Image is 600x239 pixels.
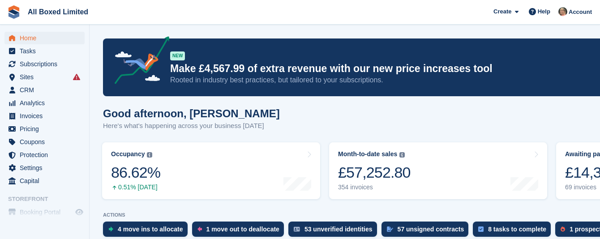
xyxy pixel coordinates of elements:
[108,226,113,232] img: move_ins_to_allocate_icon-fdf77a2bb77ea45bf5b3d319d69a93e2d87916cf1d5bf7949dd705db3b84f3ca.svg
[493,7,511,16] span: Create
[74,207,85,218] a: Preview store
[4,110,85,122] a: menu
[20,58,73,70] span: Subscriptions
[103,107,280,119] h1: Good afternoon, [PERSON_NAME]
[4,97,85,109] a: menu
[538,7,550,16] span: Help
[107,36,170,87] img: price-adjustments-announcement-icon-8257ccfd72463d97f412b2fc003d46551f7dbcb40ab6d574587a9cd5c0d94...
[197,226,202,232] img: move_outs_to_deallocate_icon-f764333ba52eb49d3ac5e1228854f67142a1ed5810a6f6cc68b1a99e826820c5.svg
[387,226,393,232] img: contract_signature_icon-13c848040528278c33f63329250d36e43548de30e8caae1d1a13099fd9432cc5.svg
[4,162,85,174] a: menu
[338,163,411,182] div: £57,252.80
[4,123,85,135] a: menu
[8,195,89,204] span: Storefront
[20,136,73,148] span: Coupons
[20,123,73,135] span: Pricing
[4,84,85,96] a: menu
[20,175,73,187] span: Capital
[4,136,85,148] a: menu
[111,184,160,191] div: 0.51% [DATE]
[4,206,85,218] a: menu
[20,32,73,44] span: Home
[4,58,85,70] a: menu
[488,226,546,233] div: 8 tasks to complete
[20,71,73,83] span: Sites
[20,110,73,122] span: Invoices
[338,184,411,191] div: 354 invoices
[4,32,85,44] a: menu
[20,97,73,109] span: Analytics
[170,51,185,60] div: NEW
[20,206,73,218] span: Booking Portal
[20,45,73,57] span: Tasks
[147,152,152,158] img: icon-info-grey-7440780725fd019a000dd9b08b2336e03edf1995a4989e88bcd33f0948082b44.svg
[20,149,73,161] span: Protection
[338,150,397,158] div: Month-to-date sales
[294,226,300,232] img: verify_identity-adf6edd0f0f0b5bbfe63781bf79b02c33cf7c696d77639b501bdc392416b5a36.svg
[73,73,80,81] i: Smart entry sync failures have occurred
[478,226,484,232] img: task-75834270c22a3079a89374b754ae025e5fb1db73e45f91037f5363f120a921f8.svg
[4,175,85,187] a: menu
[399,152,405,158] img: icon-info-grey-7440780725fd019a000dd9b08b2336e03edf1995a4989e88bcd33f0948082b44.svg
[329,142,547,199] a: Month-to-date sales £57,252.80 354 invoices
[20,162,73,174] span: Settings
[558,7,567,16] img: Sandie Mills
[118,226,183,233] div: 4 move ins to allocate
[20,84,73,96] span: CRM
[4,71,85,83] a: menu
[398,226,464,233] div: 57 unsigned contracts
[569,8,592,17] span: Account
[4,45,85,57] a: menu
[24,4,92,19] a: All Boxed Limited
[111,163,160,182] div: 86.62%
[111,150,145,158] div: Occupancy
[304,226,373,233] div: 53 unverified identities
[7,5,21,19] img: stora-icon-8386f47178a22dfd0bd8f6a31ec36ba5ce8667c1dd55bd0f319d3a0aa187defe.svg
[561,226,565,232] img: prospect-51fa495bee0391a8d652442698ab0144808aea92771e9ea1ae160a38d050c398.svg
[103,121,280,131] p: Here's what's happening across your business [DATE]
[4,149,85,161] a: menu
[206,226,279,233] div: 1 move out to deallocate
[102,142,320,199] a: Occupancy 86.62% 0.51% [DATE]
